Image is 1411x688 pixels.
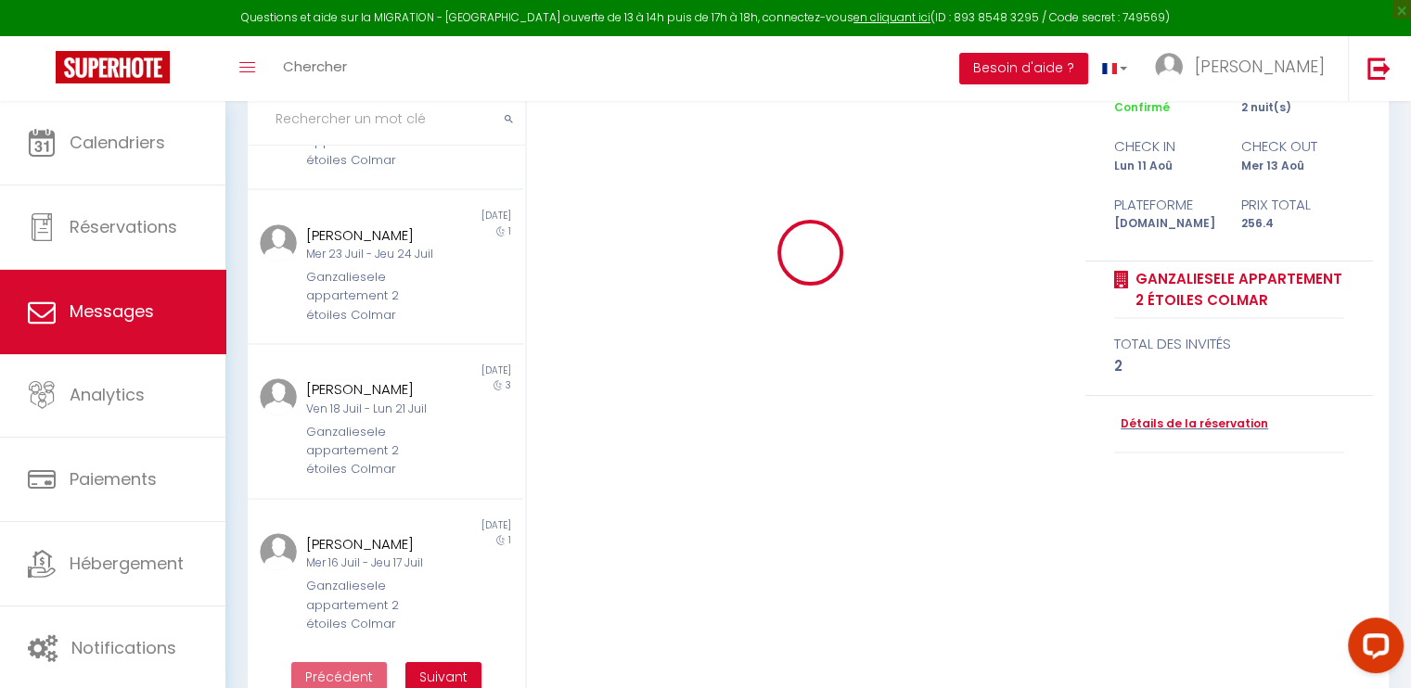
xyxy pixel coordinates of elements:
[260,378,297,415] img: ...
[1229,135,1356,158] div: check out
[306,401,443,418] div: Ven 18 Juil - Lun 21 Juil
[306,577,443,633] div: Ganzaliesele appartement 2 étoiles Colmar
[260,224,297,261] img: ...
[853,9,930,25] a: en cliquant ici
[70,383,145,406] span: Analytics
[248,94,525,146] input: Rechercher un mot clé
[71,636,176,659] span: Notifications
[283,57,347,76] span: Chercher
[70,467,157,491] span: Paiements
[506,378,511,392] span: 3
[1102,158,1229,175] div: Lun 11 Aoû
[269,36,361,101] a: Chercher
[306,554,443,572] div: Mer 16 Juil - Jeu 17 Juil
[305,668,373,686] span: Précédent
[70,552,184,575] span: Hébergement
[959,53,1088,84] button: Besoin d'aide ?
[1114,333,1344,355] div: total des invités
[508,224,511,238] span: 1
[385,363,522,378] div: [DATE]
[1102,135,1229,158] div: check in
[70,299,154,323] span: Messages
[1114,99,1170,115] span: Confirmé
[1195,55,1325,78] span: [PERSON_NAME]
[1229,194,1356,216] div: Prix total
[1333,610,1411,688] iframe: LiveChat chat widget
[1129,268,1344,312] a: Ganzaliesele appartement 2 étoiles Colmar
[508,533,511,547] span: 1
[1102,194,1229,216] div: Plateforme
[1229,158,1356,175] div: Mer 13 Aoû
[306,423,443,479] div: Ganzaliesele appartement 2 étoiles Colmar
[1114,355,1344,377] div: 2
[306,268,443,325] div: Ganzaliesele appartement 2 étoiles Colmar
[1141,36,1348,101] a: ... [PERSON_NAME]
[306,378,443,401] div: [PERSON_NAME]
[1229,215,1356,233] div: 256.4
[306,533,443,555] div: [PERSON_NAME]
[56,51,170,83] img: Super Booking
[419,668,468,686] span: Suivant
[306,224,443,247] div: [PERSON_NAME]
[1102,215,1229,233] div: [DOMAIN_NAME]
[385,518,522,533] div: [DATE]
[70,215,177,238] span: Réservations
[1155,53,1183,81] img: ...
[70,131,165,154] span: Calendriers
[1367,57,1391,80] img: logout
[1229,99,1356,117] div: 2 nuit(s)
[260,533,297,570] img: ...
[1114,415,1268,433] a: Détails de la réservation
[385,209,522,223] div: [DATE]
[306,246,443,263] div: Mer 23 Juil - Jeu 24 Juil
